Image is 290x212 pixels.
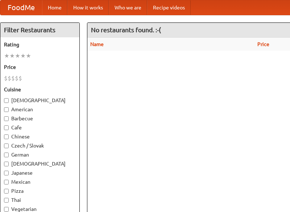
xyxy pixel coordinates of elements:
label: Barbecue [4,115,76,122]
label: American [4,106,76,113]
label: Czech / Slovak [4,142,76,149]
input: Mexican [4,180,9,184]
li: $ [11,74,15,82]
input: Cafe [4,125,9,130]
input: Chinese [4,134,9,139]
input: Vegetarian [4,207,9,212]
li: ★ [4,52,9,60]
input: [DEMOGRAPHIC_DATA] [4,162,9,166]
input: German [4,153,9,157]
a: Home [42,0,67,15]
label: Chinese [4,133,76,140]
h5: Cuisine [4,86,76,93]
li: $ [15,74,18,82]
label: Cafe [4,124,76,131]
label: German [4,151,76,158]
label: Japanese [4,169,76,176]
label: Mexican [4,178,76,186]
input: Japanese [4,171,9,175]
h4: Filter Restaurants [0,23,79,37]
label: Pizza [4,187,76,195]
label: Thai [4,196,76,204]
input: American [4,107,9,112]
li: $ [4,74,8,82]
a: Price [257,41,269,47]
li: ★ [20,52,26,60]
input: Pizza [4,189,9,194]
li: $ [18,74,22,82]
h5: Price [4,63,76,71]
a: FoodMe [0,0,42,15]
li: ★ [26,52,31,60]
li: ★ [15,52,20,60]
li: $ [8,74,11,82]
label: [DEMOGRAPHIC_DATA] [4,97,76,104]
li: ★ [9,52,15,60]
input: Thai [4,198,9,203]
input: Czech / Slovak [4,144,9,148]
label: [DEMOGRAPHIC_DATA] [4,160,76,167]
a: How it works [67,0,109,15]
input: [DEMOGRAPHIC_DATA] [4,98,9,103]
a: Name [90,41,104,47]
a: Recipe videos [147,0,191,15]
a: Who we are [109,0,147,15]
ng-pluralize: No restaurants found. :-( [91,26,161,33]
h5: Rating [4,41,76,48]
input: Barbecue [4,116,9,121]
